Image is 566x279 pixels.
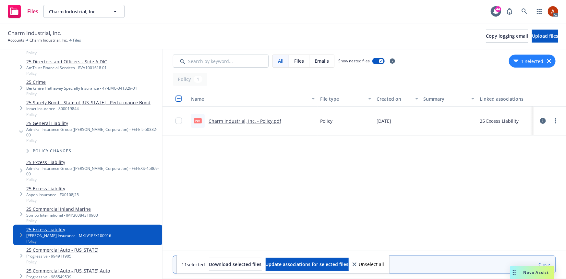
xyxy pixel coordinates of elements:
span: Policy [26,50,104,56]
button: File type [318,91,374,107]
span: All [278,57,283,64]
button: Charm Industrial, Inc. [43,5,125,18]
div: Linked associations [480,95,531,102]
a: 25 Crime [26,79,137,85]
a: Switch app [533,5,546,18]
div: Aspen Insurance - EX0108J25 [26,192,79,197]
span: Policy [26,91,137,96]
a: 25 Excess Liability [26,159,160,166]
div: Berkshire Hathaway Specialty Insurance - 47-EMC-341329-01 [26,85,137,91]
span: Files [73,37,81,43]
span: Charm Industrial, Inc. [49,8,105,15]
a: Charm Industrial, Inc. [30,37,68,43]
span: Policy [26,112,151,117]
a: more [552,117,560,125]
a: Report a Bug [503,5,516,18]
div: Created on [377,95,411,102]
button: Copy logging email [486,30,528,43]
span: Policy [26,197,79,203]
input: Toggle Row Selected [175,118,182,124]
span: Upload files [532,33,558,39]
button: 1 selected [513,58,543,65]
button: Upload files [532,30,558,43]
span: Copy logging email [486,33,528,39]
span: Policy [26,177,160,182]
a: 25 General Liability [26,120,160,127]
div: Progressive - 994911905 [26,253,99,259]
div: Admiral Insurance Group ([PERSON_NAME] Corporation) - FEI-EIL-50382-00 [26,127,160,138]
span: Files [27,9,38,14]
span: Policy changes [33,149,71,153]
span: Update associations for selected files [266,261,349,267]
span: [DATE] [377,118,391,124]
div: Drag to move [510,266,518,279]
button: Created on [374,91,421,107]
a: 25 Excess Liability [26,185,79,192]
a: Search [518,5,531,18]
span: Nova Assist [524,270,549,275]
span: Policy [26,238,111,244]
button: Name [188,91,318,107]
div: [PERSON_NAME] Insurance - MKLV1EFX100916 [26,233,111,238]
span: Show nested files [338,58,370,64]
a: 25 Commercial Inland Marine [26,206,98,212]
div: Name [191,95,308,102]
a: Accounts [8,37,24,43]
img: photo [548,6,558,17]
span: Charm Industrial, Inc. [8,29,61,37]
div: File type [320,95,364,102]
span: Emails [315,57,329,64]
a: 25 Directors and Officers - Side A DIC [26,58,107,65]
input: Search by keyword... [173,55,269,68]
div: Sompo International - IMP30084310900 [26,212,98,218]
a: Charm Industrial, Inc. - Policy.pdf [209,118,281,124]
button: Download selected files [209,258,262,271]
button: Linked associations [477,91,534,107]
span: Policy [320,118,332,124]
div: Admiral Insurance Group ([PERSON_NAME] Corporation) - FEI-EXS-45869-00 [26,166,160,177]
a: Files [5,2,41,20]
span: 11 selected [182,261,205,268]
a: 25 Commercial Auto - [US_STATE] Auto [26,267,110,274]
span: Unselect all [359,262,384,267]
span: Files [294,57,304,64]
div: 25 Excess Liability [480,118,519,124]
span: Policy [26,138,160,143]
div: Intact Insurance - 800019844 [26,106,151,111]
span: Policy [26,259,99,265]
span: pdf [194,118,202,123]
div: AmTrust Financial Services - RVA1001618 01 [26,65,107,70]
span: Download selected files [209,261,262,267]
span: Policy [26,70,107,76]
a: 25 Excess Liability [26,226,111,233]
span: Policy [26,218,98,223]
a: Close [538,261,550,268]
div: Summary [424,95,468,102]
button: Unselect all [353,258,384,271]
button: Nova Assist [510,266,554,279]
div: 44 [495,6,501,12]
button: Summary [421,91,477,107]
button: Update associations for selected files [266,258,349,271]
input: Select all [175,95,182,102]
a: 25 Surety Bond - State of [US_STATE] - Performance Bond [26,99,151,106]
a: 25 Commercial Auto - [US_STATE] [26,247,99,253]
